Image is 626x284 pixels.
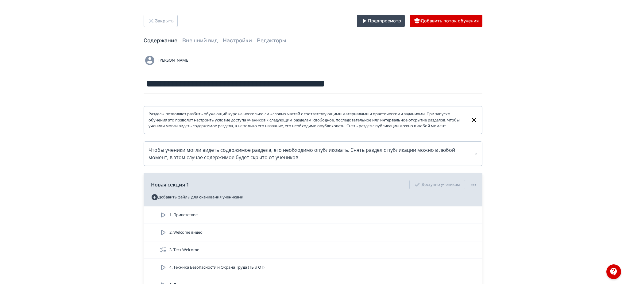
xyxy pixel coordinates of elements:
span: 4. Техника Безопасности и Охрана Труда (ТБ и ОТ) [169,264,265,271]
button: Добавить поток обучения [410,15,482,27]
div: Доступно ученикам [409,180,465,189]
div: 4. Техника Безопасности и Охрана Труда (ТБ и ОТ) [144,259,482,276]
button: Добавить файлы для скачивания учениками [151,192,243,202]
div: 3. Тест Welcome [144,241,482,259]
a: Настройки [223,37,252,44]
a: Содержание [144,37,177,44]
div: 2. Welcome видео [144,224,482,241]
span: Новая секция 1 [151,181,189,188]
a: Редакторы [257,37,286,44]
button: Закрыть [144,15,178,27]
div: 1. Приветствие [144,206,482,224]
span: 3. Тест Welcome [169,247,199,253]
span: [PERSON_NAME] [158,57,189,63]
div: Разделы позволяют разбить обучающий курс на несколько смысловых частей с соответствующими материа... [149,111,466,129]
button: Предпросмотр [357,15,405,27]
a: Внешний вид [182,37,218,44]
div: Чтобы ученики могли видеть содержимое раздела, его необходимо опубликовать. Снять раздел с публик... [149,146,477,161]
span: 2. Welcome видео [169,229,203,236]
span: 1. Приветствие [169,212,198,218]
